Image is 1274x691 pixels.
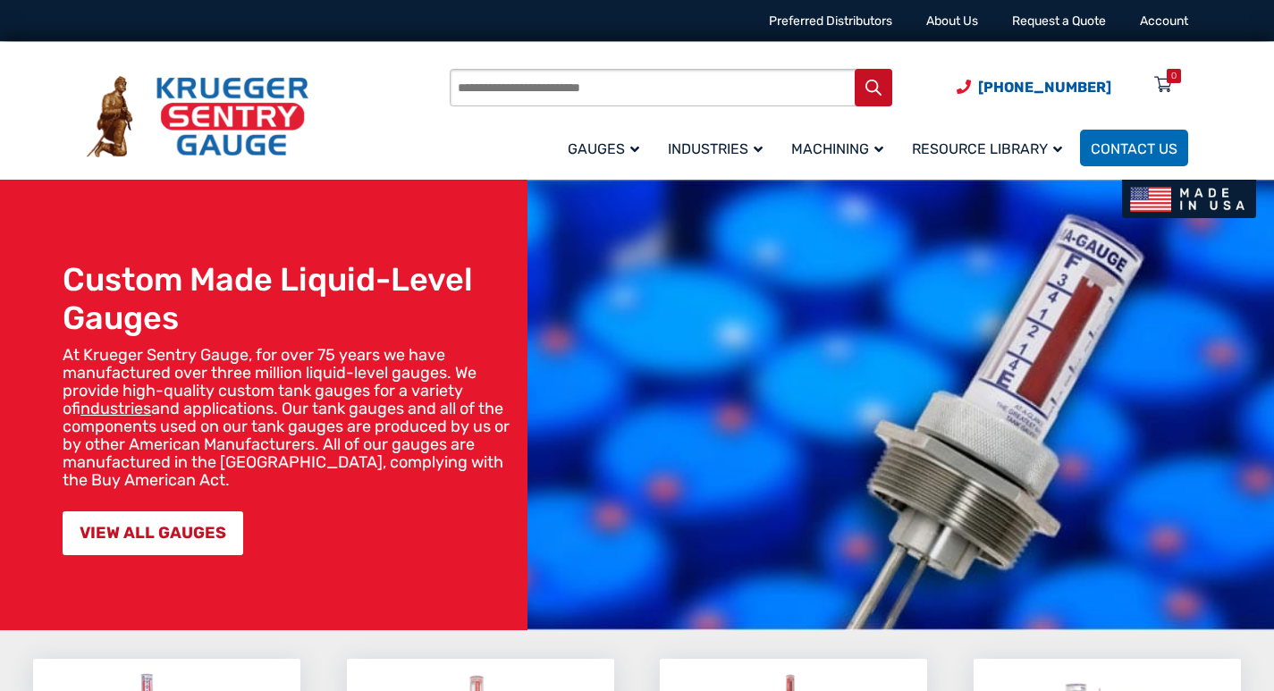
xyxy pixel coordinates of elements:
[901,127,1080,169] a: Resource Library
[926,13,978,29] a: About Us
[657,127,780,169] a: Industries
[957,76,1111,98] a: Phone Number (920) 434-8860
[791,140,883,157] span: Machining
[780,127,901,169] a: Machining
[1140,13,1188,29] a: Account
[63,260,519,337] h1: Custom Made Liquid-Level Gauges
[1012,13,1106,29] a: Request a Quote
[978,79,1111,96] span: [PHONE_NUMBER]
[63,511,243,555] a: VIEW ALL GAUGES
[87,76,308,158] img: Krueger Sentry Gauge
[1122,180,1256,218] img: Made In USA
[80,399,151,418] a: industries
[668,140,763,157] span: Industries
[63,346,519,489] p: At Krueger Sentry Gauge, for over 75 years we have manufactured over three million liquid-level g...
[769,13,892,29] a: Preferred Distributors
[568,140,639,157] span: Gauges
[1080,130,1188,166] a: Contact Us
[1091,140,1177,157] span: Contact Us
[1171,69,1177,83] div: 0
[912,140,1062,157] span: Resource Library
[527,180,1274,630] img: bg_hero_bannerksentry
[557,127,657,169] a: Gauges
